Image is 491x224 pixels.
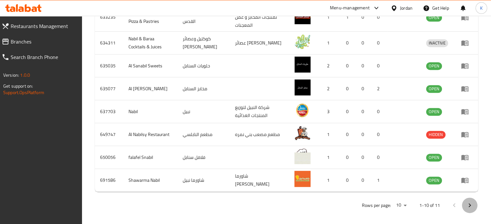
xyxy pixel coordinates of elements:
div: Jordan [400,5,413,12]
span: OPEN [426,14,442,21]
td: شاورما [PERSON_NAME] [230,169,289,192]
td: 635077 [95,77,123,100]
td: 0 [356,123,372,146]
span: OPEN [426,85,442,93]
div: OPEN [426,154,442,161]
td: 1 [318,123,341,146]
div: Menu [461,176,473,184]
td: مطعم النابلسي [178,123,230,146]
td: 0 [341,54,356,77]
td: 0 [356,3,372,32]
td: 650056 [95,146,123,169]
td: 0 [372,54,387,77]
span: HIDDEN [426,131,445,138]
td: عصائر [PERSON_NAME] [230,32,289,54]
td: Nabil & Baraa Cocktails & Juices [123,32,178,54]
td: 0 [341,32,356,54]
div: Menu [461,108,473,115]
span: Search Branch Phone [11,53,77,61]
p: Rows per page: [362,201,391,209]
img: Al Sanabil Bakery [294,79,311,95]
td: falafel Snabil [123,146,178,169]
td: نبيل [178,100,230,123]
td: 1 [318,32,341,54]
td: 0 [356,77,372,100]
button: Next page [462,198,477,213]
td: 1 [341,3,356,32]
td: 2 [372,77,387,100]
div: Menu [461,62,473,70]
img: Shawarma Nabil [294,171,311,187]
div: OPEN [426,177,442,184]
td: 0 [341,100,356,123]
span: Version: [3,71,19,79]
div: Menu [461,131,473,138]
div: Menu-management [330,4,370,12]
a: Support.OpsPlatform [3,88,44,97]
td: 634311 [95,32,123,54]
td: مخابز السنابل [178,77,230,100]
img: falafel Snabil [294,148,311,164]
td: 0 [372,3,387,32]
td: 3 [318,100,341,123]
td: 1 [318,146,341,169]
img: Nabil [294,102,311,118]
td: 633235 [95,3,123,32]
span: OPEN [426,154,442,161]
span: OPEN [426,177,442,184]
td: 0 [356,54,372,77]
td: 649747 [95,123,123,146]
td: 0 [356,100,372,123]
td: 637703 [95,100,123,123]
span: Get support on: [3,82,33,90]
td: مطعم مصعب بني نمره [230,123,289,146]
p: 1-10 of 11 [419,201,440,209]
td: 0 [356,146,372,169]
div: Menu [461,39,473,47]
td: بيتزا و معجنات سنابل القدس [178,3,230,32]
td: 2 [318,77,341,100]
span: OPEN [426,108,442,115]
td: شركة النبيل لتوزيع المنتجات الغذائية [230,100,289,123]
td: Al Nabilsy Restaurant [123,123,178,146]
td: 1 [318,3,341,32]
td: Nabil [123,100,178,123]
td: 0 [372,123,387,146]
div: Menu [461,153,473,161]
span: OPEN [426,62,442,70]
span: Branches [11,38,77,45]
td: 0 [341,77,356,100]
img: Al Sanabil Sweets [294,56,311,73]
td: 691586 [95,169,123,192]
span: INACTIVE [426,39,448,47]
span: K [480,5,483,12]
td: Sanabil Al Qouds Pizza & Pastries [123,3,178,32]
td: كوكتيل وعصائر [PERSON_NAME] [178,32,230,54]
td: 1 [318,169,341,192]
td: 0 [372,32,387,54]
div: Menu [461,14,473,21]
td: حلويات السنابل [178,54,230,77]
td: فلافل سنابل [178,146,230,169]
div: Menu [461,85,473,93]
td: شاورما نبيل [178,169,230,192]
span: 1.0.0 [20,71,30,79]
img: Nabil & Baraa Cocktails & Juices [294,34,311,50]
td: Al [PERSON_NAME] [123,77,178,100]
div: OPEN [426,14,442,22]
div: HIDDEN [426,131,445,139]
td: Al Sanabil Sweets [123,54,178,77]
td: 2 [318,54,341,77]
td: 635035 [95,54,123,77]
div: Rows per page: [394,200,409,210]
td: 0 [341,169,356,192]
td: Shawarma Nabil [123,169,178,192]
td: 0 [341,123,356,146]
td: 0 [372,100,387,123]
td: 0 [372,146,387,169]
td: 1 [372,169,387,192]
td: 0 [356,32,372,54]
